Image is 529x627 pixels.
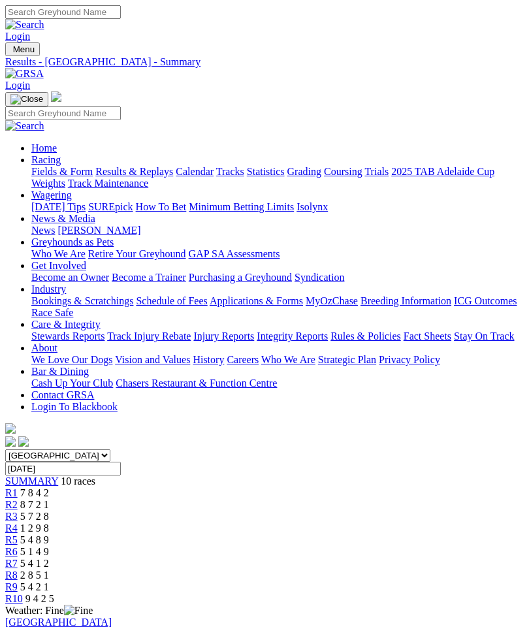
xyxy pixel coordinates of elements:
a: Track Injury Rebate [107,330,191,342]
input: Search [5,5,121,19]
a: Isolynx [297,201,328,212]
div: Get Involved [31,272,524,283]
a: Become an Owner [31,272,109,283]
a: Trials [364,166,389,177]
a: R2 [5,499,18,510]
a: [PERSON_NAME] [57,225,140,236]
a: Grading [287,166,321,177]
a: Privacy Policy [379,354,440,365]
a: About [31,342,57,353]
a: R9 [5,581,18,592]
img: Search [5,19,44,31]
a: Retire Your Greyhound [88,248,186,259]
a: News [31,225,55,236]
a: Track Maintenance [68,178,148,189]
a: Statistics [247,166,285,177]
a: Chasers Restaurant & Function Centre [116,378,277,389]
a: R10 [5,593,23,604]
a: Schedule of Fees [136,295,207,306]
a: Calendar [176,166,214,177]
div: Wagering [31,201,524,213]
span: 7 8 4 2 [20,487,49,498]
a: Care & Integrity [31,319,101,330]
img: Fine [64,605,93,617]
img: Close [10,94,43,104]
a: Login To Blackbook [31,401,118,412]
img: GRSA [5,68,44,80]
span: 5 1 4 9 [20,546,49,557]
a: Rules & Policies [330,330,401,342]
a: R3 [5,511,18,522]
a: Stewards Reports [31,330,104,342]
a: News & Media [31,213,95,224]
a: Fact Sheets [404,330,451,342]
span: 5 4 8 9 [20,534,49,545]
div: Greyhounds as Pets [31,248,524,260]
a: Results & Replays [95,166,173,177]
a: Weights [31,178,65,189]
div: Bar & Dining [31,378,524,389]
a: R7 [5,558,18,569]
a: [DATE] Tips [31,201,86,212]
span: 5 4 2 1 [20,581,49,592]
a: Strategic Plan [318,354,376,365]
span: 1 2 9 8 [20,522,49,534]
span: 9 4 2 5 [25,593,54,604]
a: 2025 TAB Adelaide Cup [391,166,494,177]
a: Results - [GEOGRAPHIC_DATA] - Summary [5,56,524,68]
a: Who We Are [31,248,86,259]
a: Stay On Track [454,330,514,342]
a: Vision and Values [115,354,190,365]
a: R1 [5,487,18,498]
a: Become a Trainer [112,272,186,283]
a: Racing [31,154,61,165]
a: GAP SA Assessments [189,248,280,259]
a: Race Safe [31,307,73,318]
a: How To Bet [136,201,187,212]
button: Toggle navigation [5,92,48,106]
a: Applications & Forms [210,295,303,306]
a: SUMMARY [5,475,58,487]
a: R5 [5,534,18,545]
a: Careers [227,354,259,365]
a: Breeding Information [361,295,451,306]
a: Get Involved [31,260,86,271]
a: Purchasing a Greyhound [189,272,292,283]
a: Bar & Dining [31,366,89,377]
span: Menu [13,44,35,54]
a: R6 [5,546,18,557]
div: News & Media [31,225,524,236]
a: Who We Are [261,354,315,365]
a: R8 [5,570,18,581]
span: 2 8 5 1 [20,570,49,581]
a: Bookings & Scratchings [31,295,133,306]
a: Login [5,31,30,42]
a: Tracks [216,166,244,177]
div: Racing [31,166,524,189]
a: Greyhounds as Pets [31,236,114,248]
img: facebook.svg [5,436,16,447]
a: Syndication [295,272,344,283]
button: Toggle navigation [5,42,40,56]
a: Industry [31,283,66,295]
a: History [193,354,224,365]
a: SUREpick [88,201,133,212]
span: 5 4 1 2 [20,558,49,569]
a: Fields & Form [31,166,93,177]
div: Care & Integrity [31,330,524,342]
a: Login [5,80,30,91]
img: logo-grsa-white.png [51,91,61,102]
img: logo-grsa-white.png [5,423,16,434]
input: Select date [5,462,121,475]
a: Injury Reports [193,330,254,342]
a: R4 [5,522,18,534]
